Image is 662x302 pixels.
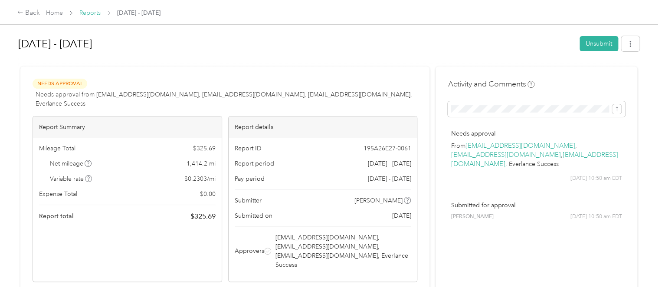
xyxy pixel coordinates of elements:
[392,211,411,220] span: [DATE]
[17,8,40,18] div: Back
[451,201,622,210] p: Submitted for approval
[39,212,74,221] span: Report total
[33,79,87,89] span: Needs Approval
[50,159,92,168] span: Net mileage
[46,9,63,17] a: Home
[79,9,101,17] a: Reports
[465,142,575,150] a: [EMAIL_ADDRESS][DOMAIN_NAME]
[184,174,216,183] span: $ 0.2303 / mi
[39,144,75,153] span: Mileage Total
[200,189,216,199] span: $ 0.00
[580,36,618,51] button: Unsubmit
[570,213,622,221] span: [DATE] 10:50 am EDT
[235,144,262,153] span: Report ID
[275,233,410,269] span: [EMAIL_ADDRESS][DOMAIN_NAME], [EMAIL_ADDRESS][DOMAIN_NAME], [EMAIL_ADDRESS][DOMAIN_NAME], Everlan...
[187,159,216,168] span: 1,414.2 mi
[235,174,265,183] span: Pay period
[451,213,493,221] span: [PERSON_NAME]
[235,196,262,205] span: Submitter
[354,196,403,205] span: [PERSON_NAME]
[451,151,560,159] a: [EMAIL_ADDRESS][DOMAIN_NAME]
[451,151,618,168] a: [EMAIL_ADDRESS][DOMAIN_NAME]
[235,211,272,220] span: Submitted on
[117,8,161,17] span: [DATE] - [DATE]
[570,175,622,183] span: [DATE] 10:50 am EDT
[235,246,264,256] span: Approvers
[235,159,274,168] span: Report period
[448,79,534,90] h4: Activity and Comments
[39,189,77,199] span: Expense Total
[367,159,411,168] span: [DATE] - [DATE]
[363,144,411,153] span: 195A26E27-0061
[613,253,662,302] iframe: Everlance-gr Chat Button Frame
[193,144,216,153] span: $ 325.69
[451,141,622,169] p: From , , , Everlance Success
[190,211,216,222] span: $ 325.69
[36,90,417,108] span: Needs approval from [EMAIL_ADDRESS][DOMAIN_NAME], [EMAIL_ADDRESS][DOMAIN_NAME], [EMAIL_ADDRESS][D...
[50,174,92,183] span: Variable rate
[18,33,574,54] h1: Sep 1 - 30, 2025
[451,129,622,138] p: Needs approval
[33,116,222,138] div: Report Summary
[367,174,411,183] span: [DATE] - [DATE]
[229,116,417,138] div: Report details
